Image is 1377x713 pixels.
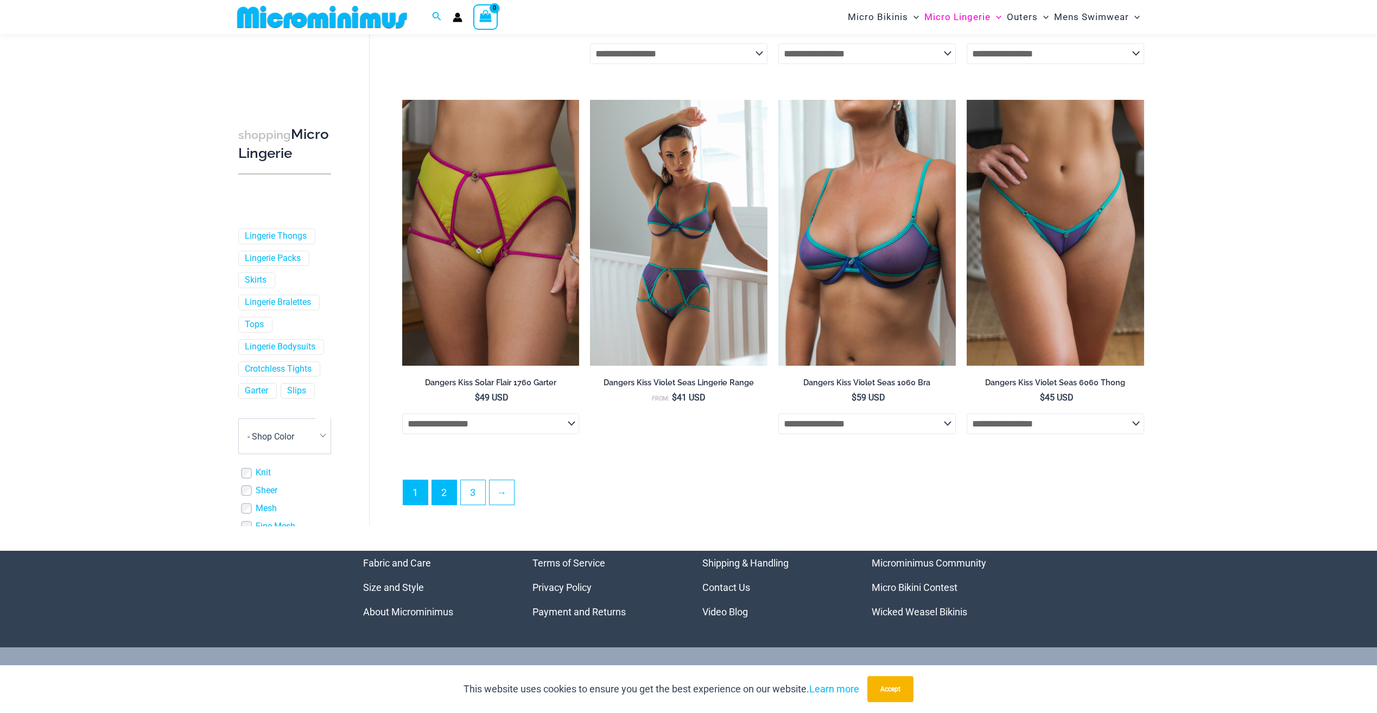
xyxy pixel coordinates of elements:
[287,385,306,397] a: Slips
[532,557,605,569] a: Terms of Service
[238,418,331,454] span: - Shop Color
[848,3,908,31] span: Micro Bikinis
[245,231,307,242] a: Lingerie Thongs
[239,419,331,454] span: - Shop Color
[245,253,301,264] a: Lingerie Packs
[363,557,431,569] a: Fabric and Care
[852,392,856,403] span: $
[256,485,277,496] a: Sheer
[872,551,1014,624] aside: Footer Widget 4
[924,3,991,31] span: Micro Lingerie
[402,100,580,366] a: Dangers Kiss Solar Flair 6060 Thong 1760 Garter 03Dangers Kiss Solar Flair 6060 Thong 1760 Garter...
[590,378,767,392] a: Dangers Kiss Violet Seas Lingerie Range
[432,10,442,24] a: Search icon link
[464,681,859,697] p: This website uses cookies to ensure you get the best experience on our website.
[245,319,264,330] a: Tops
[1007,3,1038,31] span: Outers
[432,480,456,505] a: Page 2
[363,551,506,624] aside: Footer Widget 1
[1040,392,1074,403] bdi: 45 USD
[590,378,767,388] h2: Dangers Kiss Violet Seas Lingerie Range
[702,606,748,617] a: Video Blog
[248,431,294,442] span: - Shop Color
[1004,3,1051,31] a: OutersMenu ToggleMenu Toggle
[867,676,913,702] button: Accept
[363,582,424,593] a: Size and Style
[908,3,919,31] span: Menu Toggle
[532,582,592,593] a: Privacy Policy
[532,551,675,624] aside: Footer Widget 2
[256,503,277,514] a: Mesh
[532,606,626,617] a: Payment and Returns
[238,128,291,142] span: shopping
[1129,3,1140,31] span: Menu Toggle
[967,100,1144,366] img: Dangers Kiss Violet Seas 6060 Thong 01
[245,341,315,353] a: Lingerie Bodysuits
[475,392,509,403] bdi: 49 USD
[402,100,580,366] img: Dangers Kiss Solar Flair 6060 Thong 1760 Garter 03
[256,521,295,532] a: Fine Mesh
[475,392,480,403] span: $
[453,12,462,22] a: Account icon link
[532,551,675,624] nav: Menu
[1051,3,1143,31] a: Mens SwimwearMenu ToggleMenu Toggle
[872,557,986,569] a: Microminimus Community
[702,582,750,593] a: Contact Us
[652,395,669,402] span: From:
[238,125,331,163] h3: Micro Lingerie
[403,480,428,505] span: Page 1
[473,4,498,29] a: View Shopping Cart, empty
[490,480,514,505] a: →
[245,297,311,308] a: Lingerie Bralettes
[672,392,706,403] bdi: 41 USD
[702,551,845,624] nav: Menu
[967,378,1144,392] a: Dangers Kiss Violet Seas 6060 Thong
[245,275,266,286] a: Skirts
[778,100,956,366] a: Dangers Kiss Violet Seas 1060 Bra 01Dangers Kiss Violet Seas 1060 Bra 611 Micro 04Dangers Kiss Vi...
[702,557,789,569] a: Shipping & Handling
[590,100,767,366] img: Dangers Kiss Violet Seas 1060 Bra 6060 Thong 1760 Garter 02
[402,480,1144,511] nav: Product Pagination
[872,551,1014,624] nav: Menu
[843,2,1145,33] nav: Site Navigation
[872,582,957,593] a: Micro Bikini Contest
[402,378,580,392] a: Dangers Kiss Solar Flair 1760 Garter
[778,100,956,366] img: Dangers Kiss Violet Seas 1060 Bra 01
[1038,3,1049,31] span: Menu Toggle
[922,3,1004,31] a: Micro LingerieMenu ToggleMenu Toggle
[1054,3,1129,31] span: Mens Swimwear
[590,100,767,366] a: Dangers Kiss Violet Seas 1060 Bra 6060 Thong 1760 Garter 02Dangers Kiss Violet Seas 1060 Bra 6060...
[967,100,1144,366] a: Dangers Kiss Violet Seas 6060 Thong 01Dangers Kiss Violet Seas 6060 Thong 02Dangers Kiss Violet S...
[778,378,956,392] a: Dangers Kiss Violet Seas 1060 Bra
[809,683,859,695] a: Learn more
[1040,392,1045,403] span: $
[672,392,677,403] span: $
[245,364,312,375] a: Crotchless Tights
[233,5,411,29] img: MM SHOP LOGO FLAT
[872,606,967,617] a: Wicked Weasel Bikinis
[845,3,922,31] a: Micro BikinisMenu ToggleMenu Toggle
[363,606,453,617] a: About Microminimus
[967,378,1144,388] h2: Dangers Kiss Violet Seas 6060 Thong
[991,3,1001,31] span: Menu Toggle
[363,551,506,624] nav: Menu
[461,480,485,505] a: Page 3
[852,392,885,403] bdi: 59 USD
[702,551,845,624] aside: Footer Widget 3
[402,378,580,388] h2: Dangers Kiss Solar Flair 1760 Garter
[256,467,271,479] a: Knit
[778,378,956,388] h2: Dangers Kiss Violet Seas 1060 Bra
[245,385,268,397] a: Garter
